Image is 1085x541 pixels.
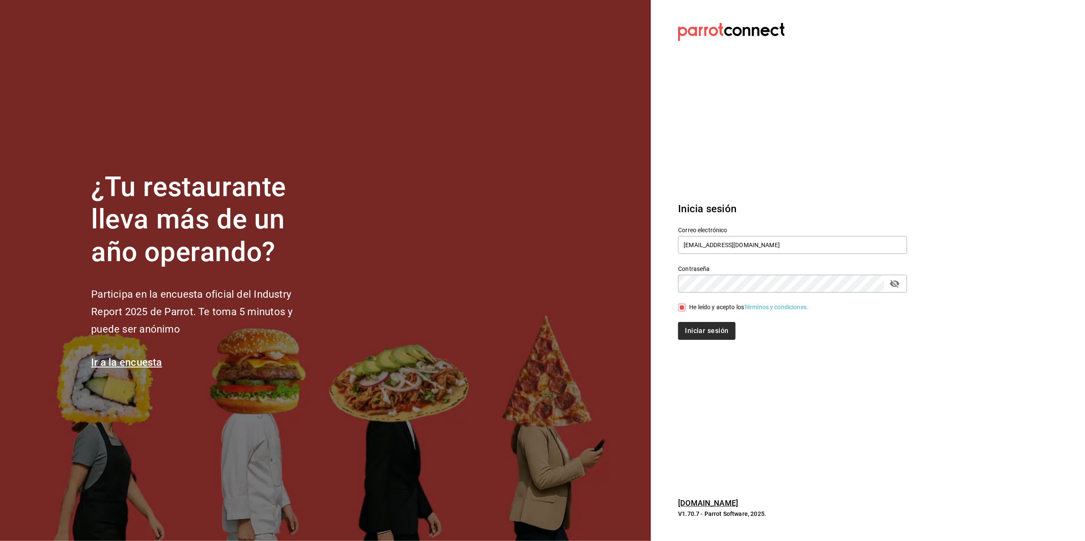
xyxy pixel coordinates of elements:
button: Iniciar sesión [678,322,735,340]
a: Ir a la encuesta [91,356,162,368]
a: [DOMAIN_NAME] [678,498,738,507]
p: V1.70.7 - Parrot Software, 2025. [678,510,907,518]
label: Contraseña [678,266,907,272]
div: He leído y acepto los [689,303,808,312]
h1: ¿Tu restaurante lleva más de un año operando? [91,171,321,269]
label: Correo electrónico [678,227,907,233]
h3: Inicia sesión [678,201,907,216]
a: Términos y condiciones. [744,304,808,310]
input: Ingresa tu correo electrónico [678,236,907,254]
h2: Participa en la encuesta oficial del Industry Report 2025 de Parrot. Te toma 5 minutos y puede se... [91,286,321,338]
button: passwordField [887,276,902,291]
